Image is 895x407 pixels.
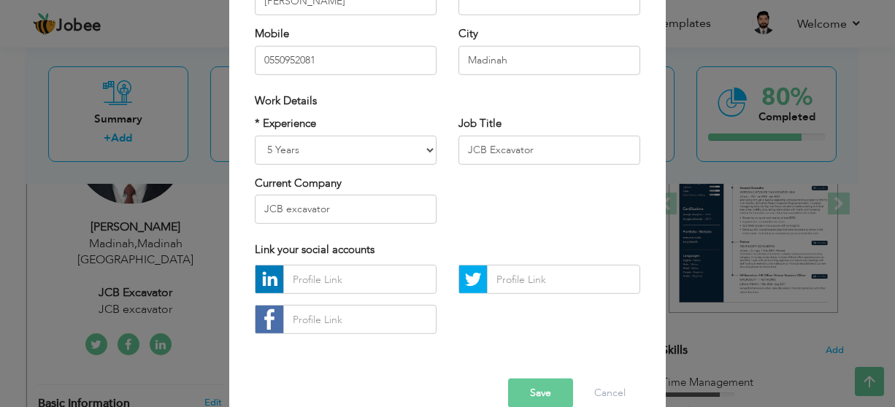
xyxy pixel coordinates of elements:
label: Job Title [458,116,502,131]
input: Profile Link [487,265,640,294]
input: Profile Link [283,265,437,294]
span: Link your social accounts [255,242,374,257]
input: Profile Link [283,305,437,334]
label: Mobile [255,26,289,42]
label: City [458,26,478,42]
label: Current Company [255,175,342,190]
label: * Experience [255,116,316,131]
span: Work Details [255,93,317,107]
img: Twitter [459,265,487,293]
img: facebook [256,306,283,333]
img: linkedin [256,265,283,293]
